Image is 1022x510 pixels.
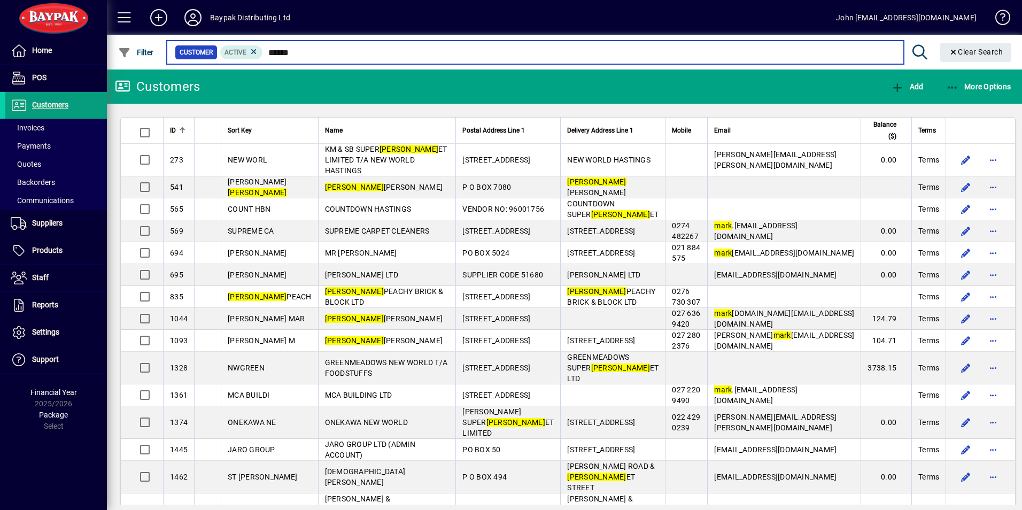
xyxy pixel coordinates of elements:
span: Invoices [11,123,44,132]
span: [PERSON_NAME] [325,183,443,191]
div: Customers [115,78,200,95]
em: [PERSON_NAME] [486,418,545,427]
span: [PERSON_NAME] LTD [567,271,640,279]
span: PO BOX 5024 [462,249,509,257]
a: Quotes [5,155,107,173]
span: PEACHY BRICK & BLOCK LTD [567,287,655,306]
span: [PERSON_NAME][EMAIL_ADDRESS][PERSON_NAME][DOMAIN_NAME] [714,150,837,169]
div: Name [325,125,450,136]
span: 1374 [170,418,188,427]
td: 0.00 [861,461,911,493]
span: [DEMOGRAPHIC_DATA][PERSON_NAME] [325,467,406,486]
a: Home [5,37,107,64]
em: [PERSON_NAME] [591,210,650,219]
span: GREENMEADOWS NEW WORLD T/A FOODSTUFFS [325,358,448,377]
span: ID [170,125,176,136]
span: Home [32,46,52,55]
span: P O BOX 494 [462,473,507,481]
span: Balance ($) [868,119,896,142]
a: Support [5,346,107,373]
button: Edit [957,222,974,239]
em: [PERSON_NAME] [567,177,626,186]
span: Communications [11,196,74,205]
span: Filter [118,48,154,57]
span: Backorders [11,178,55,187]
span: [PERSON_NAME] [228,177,287,197]
span: [PERSON_NAME] ROAD & ET STREET [567,462,655,492]
span: Terms [918,154,939,165]
span: Name [325,125,343,136]
button: More options [985,200,1002,218]
span: 1328 [170,364,188,372]
span: SUPPLIER CODE 51680 [462,271,543,279]
a: Invoices [5,119,107,137]
button: More options [985,266,1002,283]
span: Staff [32,273,49,282]
span: MR [PERSON_NAME] [325,249,397,257]
span: NWGREEN [228,364,265,372]
span: Support [32,355,59,364]
span: 1462 [170,473,188,481]
div: John [EMAIL_ADDRESS][DOMAIN_NAME] [836,9,977,26]
em: [PERSON_NAME] [567,287,626,296]
span: [PERSON_NAME] [325,336,443,345]
button: Edit [957,151,974,168]
span: Quotes [11,160,41,168]
span: P O BOX 7080 [462,183,511,191]
span: [STREET_ADDRESS] [567,336,635,345]
span: JARO GROUP [228,445,275,454]
span: Terms [918,226,939,236]
span: Terms [918,335,939,346]
span: NEW WORL [228,156,267,164]
span: 1361 [170,391,188,399]
span: Terms [918,204,939,214]
span: Terms [918,417,939,428]
span: [STREET_ADDRESS] [462,292,530,301]
span: Suppliers [32,219,63,227]
span: ONEKAWA NEW WORLD [325,418,408,427]
button: More options [985,222,1002,239]
button: More options [985,387,1002,404]
span: [PERSON_NAME] SUPER ET LIMITED [462,407,554,437]
span: [STREET_ADDRESS] [567,418,635,427]
span: [STREET_ADDRESS] [567,249,635,257]
span: Active [224,49,246,56]
span: Terms [918,472,939,482]
span: Clear Search [949,48,1003,56]
td: 0.00 [861,406,911,439]
span: MCA BUILDING LTD [325,391,392,399]
span: Mobile [672,125,691,136]
span: 695 [170,271,183,279]
span: 565 [170,205,183,213]
span: 1044 [170,314,188,323]
button: Edit [957,266,974,283]
span: Package [39,411,68,419]
span: [PERSON_NAME] M [228,336,295,345]
button: Edit [957,244,974,261]
span: Settings [32,328,59,336]
span: Terms [918,291,939,302]
td: 124.79 [861,308,911,330]
button: More options [985,468,1002,485]
button: More options [985,179,1002,196]
span: 835 [170,292,183,301]
span: Delivery Address Line 1 [567,125,633,136]
span: [EMAIL_ADDRESS][DOMAIN_NAME] [714,249,854,257]
span: 022 429 0239 [672,413,700,432]
span: POS [32,73,47,82]
span: Add [891,82,923,91]
span: GREENMEADOWS SUPER ET LTD [567,353,659,383]
span: [PERSON_NAME] [567,177,626,197]
a: Backorders [5,173,107,191]
a: Staff [5,265,107,291]
button: Edit [957,288,974,305]
span: [STREET_ADDRESS] [462,156,530,164]
span: [STREET_ADDRESS] [462,227,530,235]
em: mark [714,249,732,257]
span: COUNTDOWN HASTINGS [325,205,412,213]
span: Customers [32,101,68,109]
a: Communications [5,191,107,210]
span: 569 [170,227,183,235]
em: mark [714,221,732,230]
span: COUNTDOWN SUPER ET [567,199,659,219]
